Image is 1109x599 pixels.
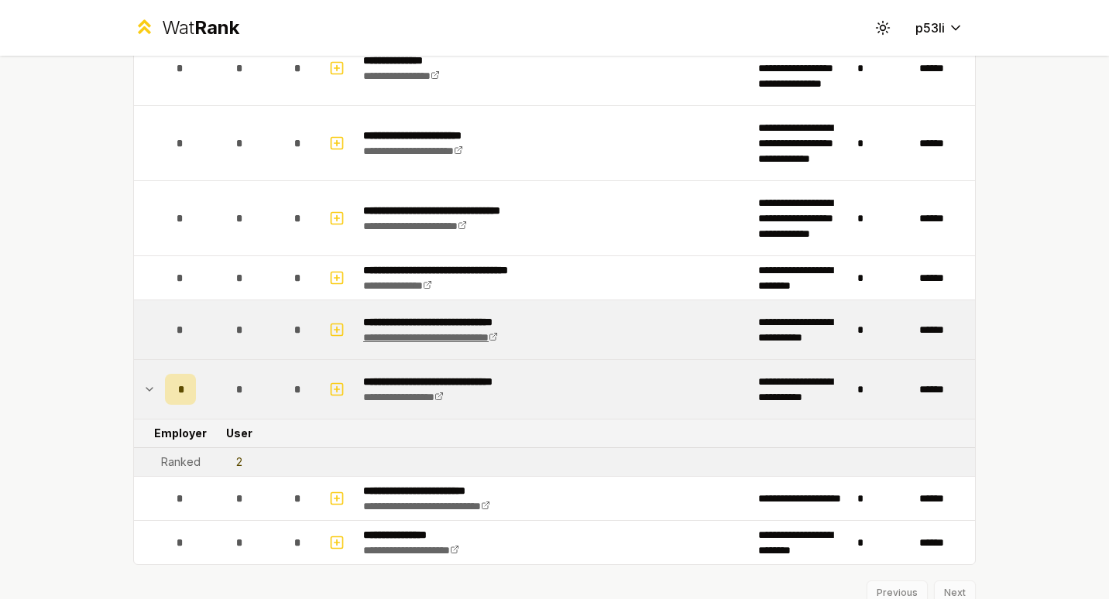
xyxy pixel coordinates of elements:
div: Wat [162,15,239,40]
span: p53li [915,19,945,37]
button: p53li [903,14,976,42]
a: WatRank [133,15,239,40]
span: Rank [194,16,239,39]
div: Ranked [161,454,201,470]
td: Employer [159,419,202,447]
td: User [202,419,276,447]
div: 2 [236,454,242,470]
